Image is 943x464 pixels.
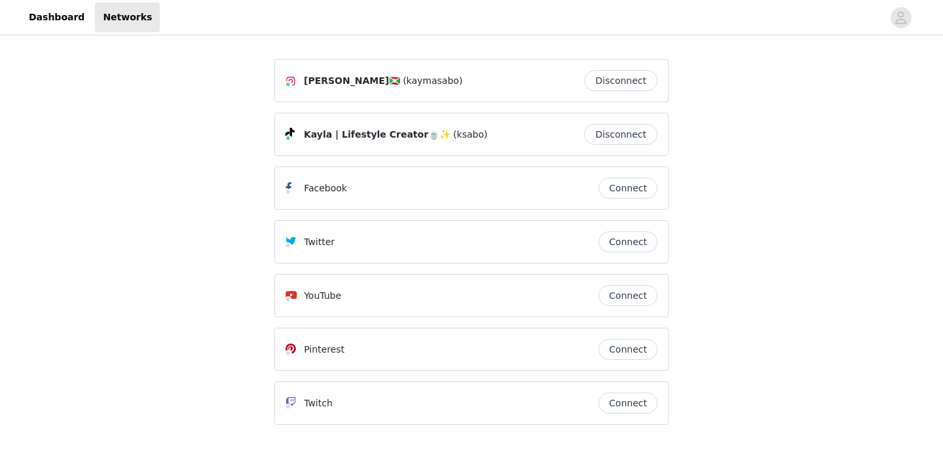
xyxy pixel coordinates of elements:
button: Disconnect [584,124,657,145]
p: Twitch [304,396,333,410]
p: YouTube [304,289,341,303]
span: (kaymasabo) [403,74,462,88]
button: Connect [599,178,657,199]
p: Twitter [304,235,335,249]
a: Networks [95,3,160,32]
button: Disconnect [584,70,657,91]
button: Connect [599,339,657,360]
div: avatar [895,7,907,28]
button: Connect [599,393,657,414]
button: Connect [599,231,657,252]
a: Dashboard [21,3,92,32]
span: [PERSON_NAME]🇧🇮 [304,74,400,88]
button: Connect [599,285,657,306]
p: Pinterest [304,343,344,357]
img: Instagram Icon [286,76,296,87]
span: Kayla | Lifestyle Creator🍵✨ [304,128,451,142]
span: (ksabo) [453,128,487,142]
p: Facebook [304,182,347,195]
